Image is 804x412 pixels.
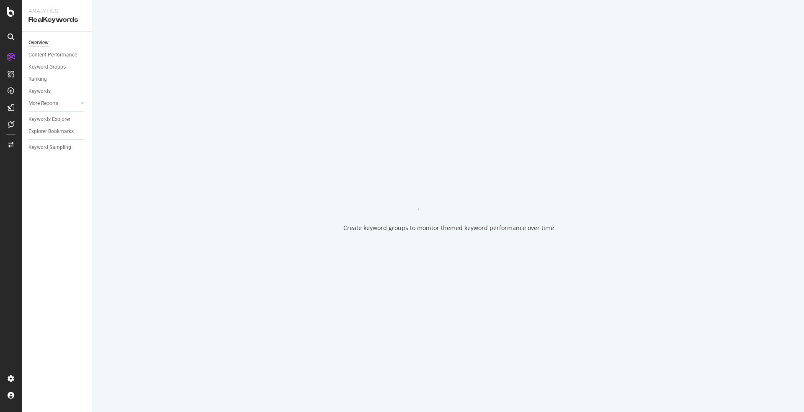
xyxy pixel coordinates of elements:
[418,180,479,210] div: animation
[28,51,77,59] div: Content Performance
[28,87,51,96] div: Keywords
[28,15,86,25] div: RealKeywords
[28,75,47,84] div: Ranking
[28,143,87,152] a: Keyword Sampling
[28,75,87,84] a: Ranking
[28,115,87,124] a: Keywords Explorer
[28,87,87,96] a: Keywords
[28,7,86,15] div: Analytics
[28,115,70,124] div: Keywords Explorer
[28,63,66,72] div: Keyword Groups
[28,127,74,136] div: Explorer Bookmarks
[28,99,78,108] a: More Reports
[28,99,58,108] div: More Reports
[28,63,87,72] a: Keyword Groups
[28,38,49,47] div: Overview
[343,224,554,232] div: Create keyword groups to monitor themed keyword performance over time
[28,51,87,59] a: Content Performance
[28,143,71,152] div: Keyword Sampling
[28,38,87,47] a: Overview
[28,127,87,136] a: Explorer Bookmarks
